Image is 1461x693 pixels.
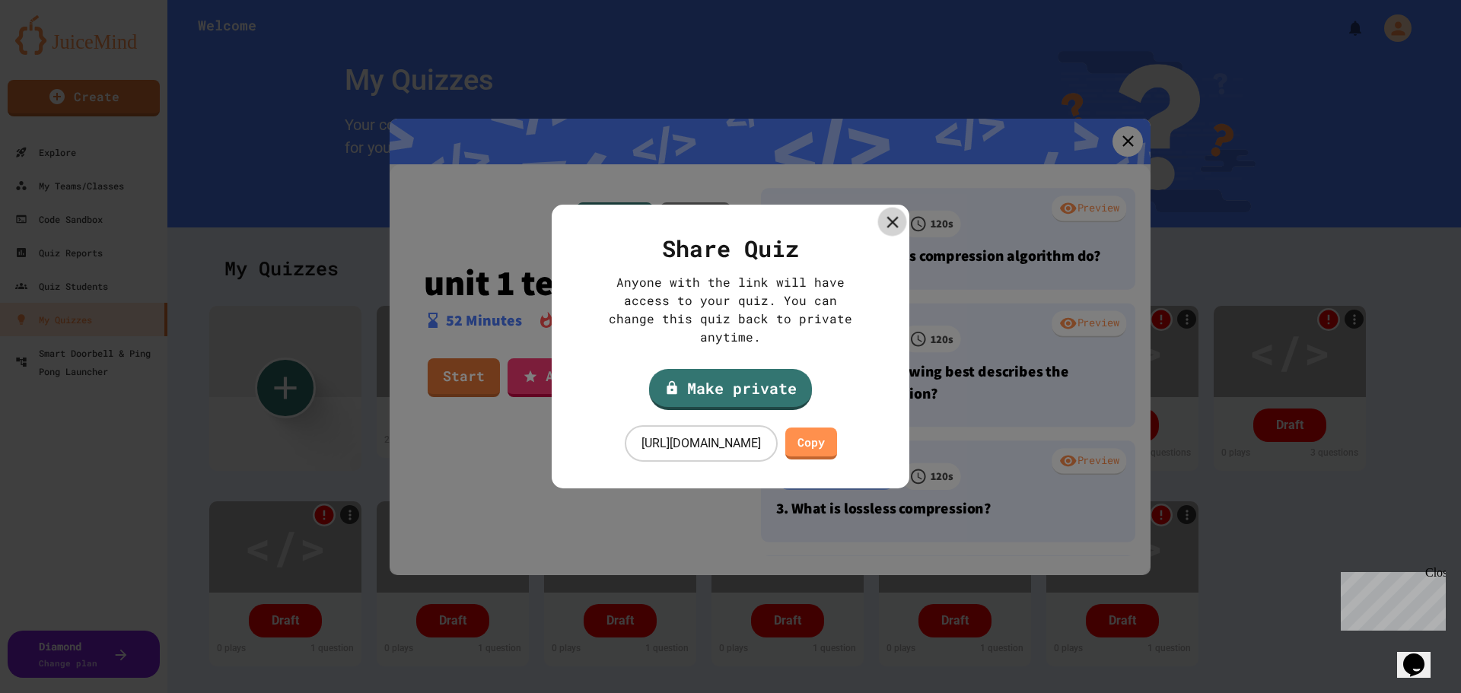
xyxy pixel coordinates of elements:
a: Copy [785,428,837,460]
div: [URL][DOMAIN_NAME] [625,425,778,462]
a: Make private [649,369,812,410]
div: Chat with us now!Close [6,6,105,97]
iframe: chat widget [1335,566,1446,631]
div: Share Quiz [578,231,883,265]
div: Anyone with the link will have access to your quiz. You can change this quiz back to private anyt... [601,273,860,346]
iframe: chat widget [1397,632,1446,678]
